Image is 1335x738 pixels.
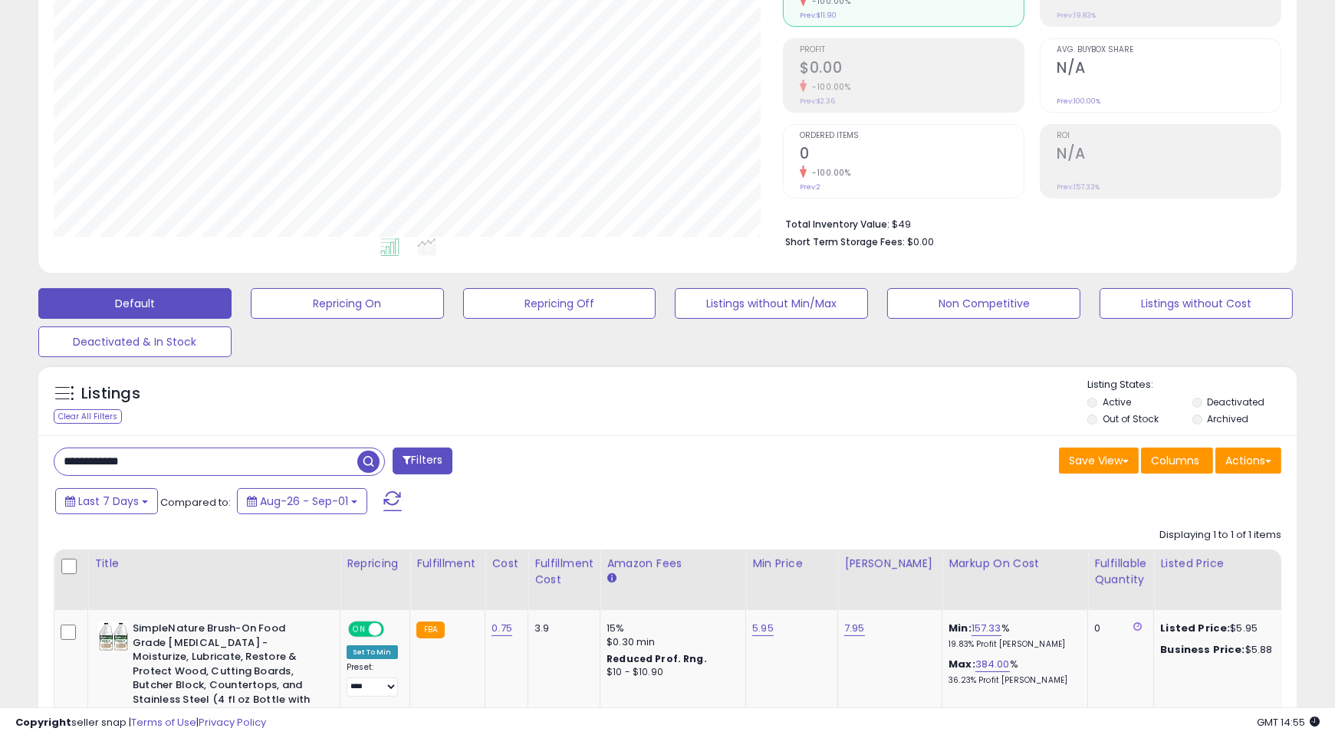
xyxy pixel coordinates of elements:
span: $0.00 [907,235,934,249]
div: $5.88 [1160,643,1287,657]
div: Clear All Filters [54,409,122,424]
button: Last 7 Days [55,488,158,514]
small: Prev: 100.00% [1057,97,1100,106]
label: Out of Stock [1103,412,1159,425]
div: Fulfillment Cost [534,556,594,588]
b: Min: [949,621,972,635]
li: $49 [785,214,1270,232]
div: $5.95 [1160,622,1287,635]
h2: $0.00 [800,59,1024,80]
h2: N/A [1057,145,1281,166]
span: Columns [1151,453,1199,468]
b: Business Price: [1160,642,1245,657]
span: Ordered Items [800,132,1024,140]
b: Reduced Prof. Rng. [607,652,707,665]
div: $0.30 min [607,635,734,649]
a: 157.33 [972,621,1001,636]
div: $10 - $10.90 [607,666,734,679]
a: 5.95 [752,621,774,636]
button: Save View [1059,448,1139,474]
div: Min Price [752,556,831,572]
small: Amazon Fees. [607,572,616,585]
span: 2025-09-9 14:55 GMT [1257,715,1320,730]
small: Prev: $11.90 [800,11,837,20]
button: Filters [393,448,452,474]
p: 19.83% Profit [PERSON_NAME] [949,639,1076,650]
div: % [949,622,1076,650]
div: seller snap | | [15,716,266,730]
b: Max: [949,657,975,671]
h5: Listings [81,383,140,405]
span: Avg. Buybox Share [1057,46,1281,54]
div: Fulfillable Quantity [1094,556,1147,588]
small: Prev: 19.83% [1057,11,1096,20]
div: Markup on Cost [949,556,1081,572]
button: Default [38,288,232,319]
b: SimpleNature Brush-On Food Grade [MEDICAL_DATA] - Moisturize, Lubricate, Restore & Protect Wood, ... [133,622,319,725]
div: Displaying 1 to 1 of 1 items [1159,528,1281,543]
b: Short Term Storage Fees: [785,235,905,248]
small: -100.00% [807,81,850,93]
th: The percentage added to the cost of goods (COGS) that forms the calculator for Min & Max prices. [942,549,1088,610]
img: 41MKThNbb4L._SL40_.jpg [98,622,129,652]
div: % [949,658,1076,686]
h2: 0 [800,145,1024,166]
button: Repricing On [251,288,444,319]
button: Deactivated & In Stock [38,326,232,357]
label: Deactivated [1208,395,1265,408]
small: -100.00% [807,167,850,179]
small: FBA [416,622,445,638]
span: Profit [800,46,1024,54]
strong: Copyright [15,715,71,730]
div: 0 [1094,622,1142,635]
div: [PERSON_NAME] [844,556,935,572]
span: OFF [382,623,406,636]
small: Prev: 157.33% [1057,182,1100,192]
span: ROI [1057,132,1281,140]
small: Prev: 2 [800,182,820,192]
div: 15% [607,622,734,635]
button: Listings without Cost [1100,288,1293,319]
p: 36.23% Profit [PERSON_NAME] [949,675,1076,686]
div: Preset: [347,662,398,697]
button: Columns [1141,448,1213,474]
span: Compared to: [160,495,231,510]
span: Aug-26 - Sep-01 [260,494,348,509]
div: Fulfillment [416,556,478,572]
a: Privacy Policy [199,715,266,730]
div: Amazon Fees [607,556,739,572]
a: 7.95 [844,621,865,636]
button: Actions [1215,448,1281,474]
a: 384.00 [975,657,1010,672]
a: 0.75 [492,621,512,636]
b: Listed Price: [1160,621,1230,635]
div: Title [94,556,334,572]
div: Cost [492,556,521,572]
button: Non Competitive [887,288,1080,319]
p: Listing States: [1087,378,1297,392]
small: Prev: $2.36 [800,97,835,106]
div: 3.9 [534,622,588,635]
div: Set To Min [347,645,398,659]
div: Listed Price [1160,556,1293,572]
h2: N/A [1057,59,1281,80]
label: Active [1103,395,1131,408]
label: Archived [1208,412,1249,425]
span: ON [350,623,369,636]
b: Total Inventory Value: [785,218,889,231]
a: Terms of Use [131,715,196,730]
button: Aug-26 - Sep-01 [237,488,367,514]
button: Repricing Off [463,288,656,319]
button: Listings without Min/Max [675,288,868,319]
div: Repricing [347,556,403,572]
span: Last 7 Days [78,494,139,509]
